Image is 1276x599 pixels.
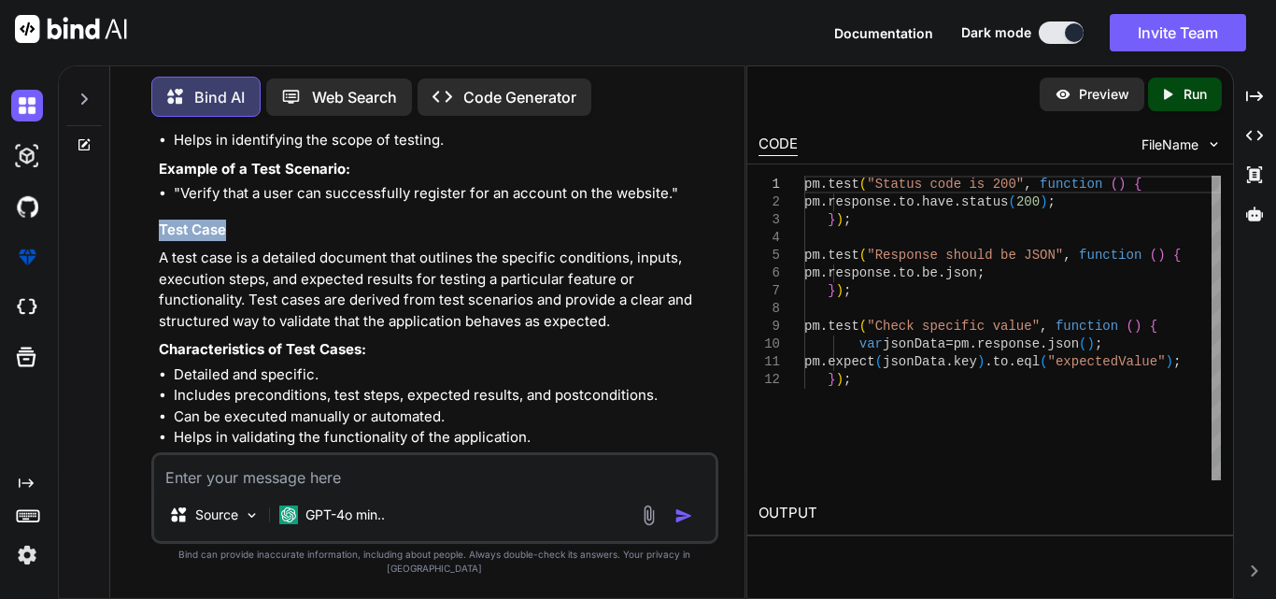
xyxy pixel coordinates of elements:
[759,134,798,156] div: CODE
[844,283,851,298] span: ;
[759,247,780,264] div: 5
[1150,319,1157,334] span: {
[11,140,43,172] img: darkAi-studio
[305,506,385,524] p: GPT-4o min..
[759,371,780,389] div: 12
[867,177,1024,192] span: "Status code is 200"
[279,506,298,524] img: GPT-4o mini
[859,177,867,192] span: (
[938,265,945,280] span: .
[1063,248,1070,263] span: ,
[828,283,835,298] span: }
[834,25,933,41] span: Documentation
[804,265,820,280] span: pm
[922,194,954,209] span: have
[11,241,43,273] img: premium
[804,319,820,334] span: pm
[1056,319,1118,334] span: function
[1040,354,1047,369] span: (
[859,336,883,351] span: var
[174,427,715,449] li: Helps in validating the functionality of the application.
[747,492,1233,535] h2: OUTPUT
[804,354,820,369] span: pm
[859,248,867,263] span: (
[1016,354,1040,369] span: eql
[1134,319,1141,334] span: )
[804,248,820,263] span: pm
[1048,194,1056,209] span: ;
[828,248,859,263] span: test
[638,505,659,526] img: attachment
[883,336,945,351] span: jsonData
[759,211,780,229] div: 3
[804,177,820,192] span: pm
[1173,248,1181,263] span: {
[244,507,260,523] img: Pick Models
[820,319,828,334] span: .
[759,300,780,318] div: 8
[174,130,715,151] li: Helps in identifying the scope of testing.
[1110,14,1246,51] button: Invite Team
[985,354,992,369] span: .
[867,248,1063,263] span: "Response should be JSON"
[174,183,715,205] li: "Verify that a user can successfully register for an account on the website."
[174,406,715,428] li: Can be executed manually or automated.
[945,354,953,369] span: .
[828,319,859,334] span: test
[759,282,780,300] div: 7
[1184,85,1207,104] p: Run
[1016,194,1040,209] span: 200
[977,265,985,280] span: ;
[1173,354,1181,369] span: ;
[15,15,127,43] img: Bind AI
[945,265,977,280] span: json
[759,193,780,211] div: 2
[759,353,780,371] div: 11
[1166,354,1173,369] span: )
[159,220,715,241] h3: Test Case
[759,229,780,247] div: 4
[844,372,851,387] span: ;
[961,23,1031,42] span: Dark mode
[1040,194,1047,209] span: )
[836,283,844,298] span: )
[844,212,851,227] span: ;
[922,265,938,280] span: be
[954,194,961,209] span: .
[899,194,914,209] span: to
[1009,194,1016,209] span: (
[914,265,922,280] span: .
[836,212,844,227] span: )
[993,354,1009,369] span: to
[1095,336,1102,351] span: ;
[828,372,835,387] span: }
[1206,136,1222,152] img: chevron down
[11,539,43,571] img: settings
[836,372,844,387] span: )
[828,265,890,280] span: response
[1134,177,1141,192] span: {
[977,354,985,369] span: )
[1040,336,1047,351] span: .
[890,194,898,209] span: .
[463,86,576,108] p: Code Generator
[945,336,953,351] span: =
[159,340,366,358] strong: Characteristics of Test Cases:
[674,506,693,525] img: icon
[159,248,715,332] p: A test case is a detailed document that outlines the specific conditions, inputs, execution steps...
[883,354,945,369] span: jsonData
[969,336,976,351] span: .
[820,177,828,192] span: .
[1048,354,1166,369] span: "expectedValue"
[1087,336,1095,351] span: )
[820,194,828,209] span: .
[954,354,977,369] span: key
[1150,248,1157,263] span: (
[1157,248,1165,263] span: )
[759,176,780,193] div: 1
[1079,336,1086,351] span: (
[759,318,780,335] div: 9
[159,160,350,178] strong: Example of a Test Scenario:
[1024,177,1031,192] span: ,
[828,212,835,227] span: }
